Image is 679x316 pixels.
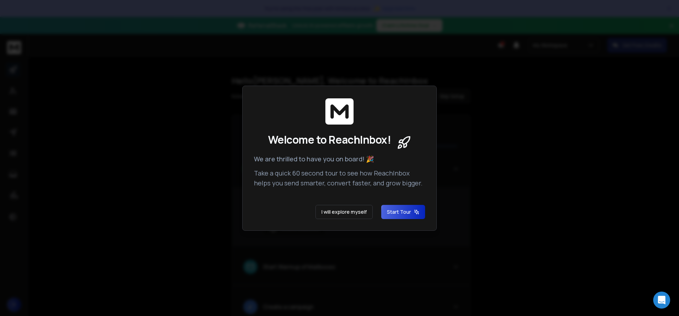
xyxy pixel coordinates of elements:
[254,168,425,188] p: Take a quick 60 second tour to see how ReachInbox helps you send smarter, convert faster, and gro...
[381,205,425,219] button: Start Tour
[254,154,425,164] p: We are thrilled to have you on board! 🎉
[315,205,373,219] button: I will explore myself
[268,133,391,146] span: Welcome to ReachInbox!
[653,292,670,309] div: Open Intercom Messenger
[387,208,419,216] span: Start Tour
